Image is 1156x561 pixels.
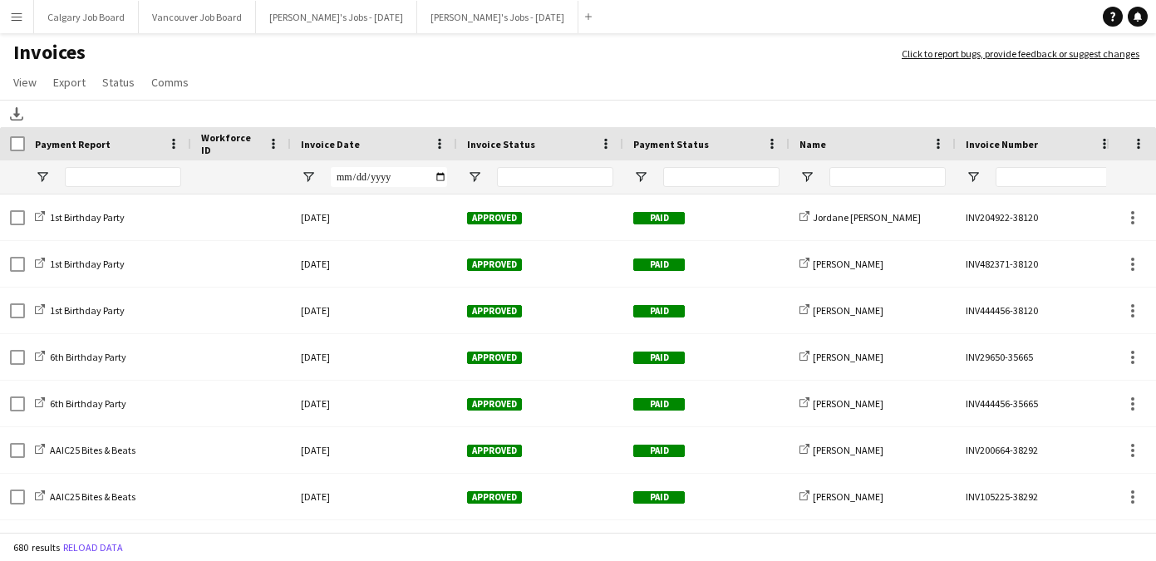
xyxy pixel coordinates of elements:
[813,304,883,317] span: [PERSON_NAME]
[139,1,256,33] button: Vancouver Job Board
[102,75,135,90] span: Status
[35,397,126,410] a: 6th Birthday Party
[96,71,141,93] a: Status
[35,211,125,224] a: 1st Birthday Party
[35,490,135,503] a: AAIC25 Bites & Beats
[291,334,457,380] div: [DATE]
[497,167,613,187] input: Invoice Status Filter Input
[956,194,1122,240] div: INV204922-38120
[902,47,1139,62] a: Click to report bugs, provide feedback or suggest changes
[813,258,883,270] span: [PERSON_NAME]
[291,381,457,426] div: [DATE]
[301,138,360,150] span: Invoice Date
[633,170,648,185] button: Open Filter Menu
[50,490,135,503] span: AAIC25 Bites & Beats
[291,474,457,519] div: [DATE]
[799,170,814,185] button: Open Filter Menu
[291,427,457,473] div: [DATE]
[35,351,126,363] a: 6th Birthday Party
[291,194,457,240] div: [DATE]
[956,427,1122,473] div: INV200664-38292
[799,138,826,150] span: Name
[467,170,482,185] button: Open Filter Menu
[633,352,685,364] span: Paid
[291,241,457,287] div: [DATE]
[813,211,921,224] span: Jordane [PERSON_NAME]
[966,170,981,185] button: Open Filter Menu
[50,444,135,456] span: AAIC25 Bites & Beats
[50,304,125,317] span: 1st Birthday Party
[956,474,1122,519] div: INV105225-38292
[50,258,125,270] span: 1st Birthday Party
[467,258,522,271] span: Approved
[813,490,883,503] span: [PERSON_NAME]
[633,258,685,271] span: Paid
[829,167,946,187] input: Name Filter Input
[7,104,27,124] app-action-btn: Download
[813,444,883,456] span: [PERSON_NAME]
[50,351,126,363] span: 6th Birthday Party
[633,138,709,150] span: Payment Status
[467,212,522,224] span: Approved
[966,138,1038,150] span: Invoice Number
[35,304,125,317] a: 1st Birthday Party
[956,334,1122,380] div: INV29650-35665
[50,397,126,410] span: 6th Birthday Party
[956,381,1122,426] div: INV444456-35665
[256,1,417,33] button: [PERSON_NAME]'s Jobs - [DATE]
[956,288,1122,333] div: INV444456-38120
[633,305,685,317] span: Paid
[996,167,1112,187] input: Invoice Number Filter Input
[291,288,457,333] div: [DATE]
[35,170,50,185] button: Open Filter Menu
[151,75,189,90] span: Comms
[35,138,111,150] span: Payment Report
[813,351,883,363] span: [PERSON_NAME]
[467,445,522,457] span: Approved
[467,491,522,504] span: Approved
[633,212,685,224] span: Paid
[145,71,195,93] a: Comms
[201,131,261,156] span: Workforce ID
[301,170,316,185] button: Open Filter Menu
[633,491,685,504] span: Paid
[331,167,447,187] input: Invoice Date Filter Input
[50,211,125,224] span: 1st Birthday Party
[35,444,135,456] a: AAIC25 Bites & Beats
[467,398,522,411] span: Approved
[813,397,883,410] span: [PERSON_NAME]
[467,305,522,317] span: Approved
[65,167,181,187] input: Payment Report Filter Input
[7,71,43,93] a: View
[13,75,37,90] span: View
[60,539,126,557] button: Reload data
[53,75,86,90] span: Export
[47,71,92,93] a: Export
[34,1,139,33] button: Calgary Job Board
[633,445,685,457] span: Paid
[35,258,125,270] a: 1st Birthday Party
[417,1,578,33] button: [PERSON_NAME]'s Jobs - [DATE]
[633,398,685,411] span: Paid
[956,241,1122,287] div: INV482371-38120
[467,138,535,150] span: Invoice Status
[467,352,522,364] span: Approved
